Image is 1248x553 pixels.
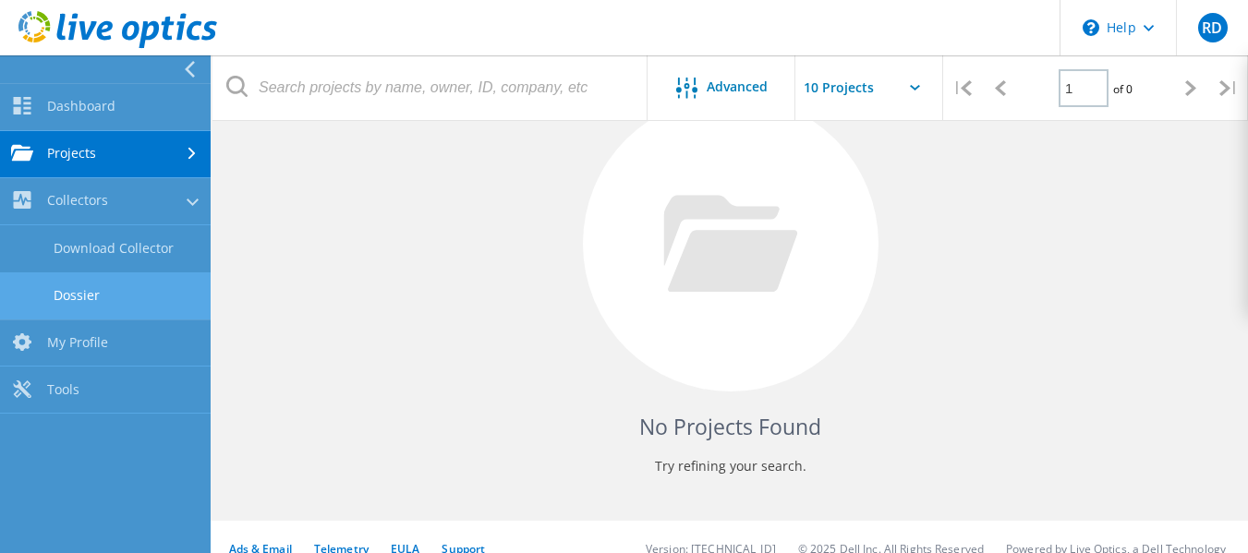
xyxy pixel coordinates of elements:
[943,55,981,121] div: |
[249,451,1211,481] p: Try refining your search.
[212,55,648,120] input: Search projects by name, owner, ID, company, etc
[1210,55,1248,121] div: |
[1202,20,1222,35] span: RD
[707,80,768,93] span: Advanced
[1113,81,1133,97] span: of 0
[1083,19,1099,36] svg: \n
[249,412,1211,442] h4: No Projects Found
[18,39,217,52] a: Live Optics Dashboard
